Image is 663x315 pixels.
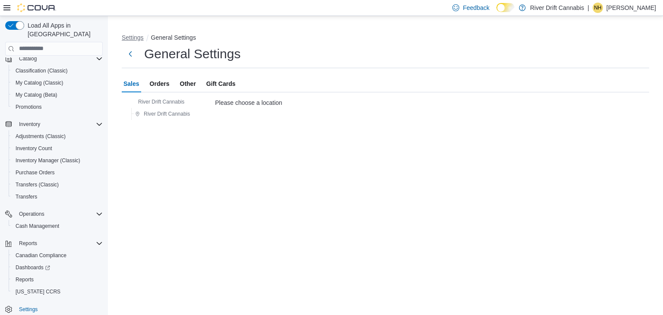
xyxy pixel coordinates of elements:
span: My Catalog (Classic) [16,79,63,86]
a: Transfers [12,192,41,202]
span: NH [594,3,601,13]
button: General Settings [151,34,196,41]
span: Operations [19,211,44,217]
div: Please choose a location [208,92,649,113]
span: Dashboards [16,264,50,271]
span: Promotions [16,104,42,110]
button: My Catalog (Beta) [9,89,106,101]
button: Inventory Count [9,142,106,154]
span: Reports [16,238,103,249]
span: Catalog [16,54,103,64]
button: Cash Management [9,220,106,232]
button: Transfers [9,191,106,203]
span: Dark Mode [496,12,497,13]
a: My Catalog (Classic) [12,78,67,88]
span: Feedback [463,3,489,12]
p: River Drift Cannabis [530,3,584,13]
span: Settings [19,306,38,313]
button: Reports [2,237,106,249]
input: Dark Mode [496,3,515,12]
button: Next [122,45,139,63]
button: My Catalog (Classic) [9,77,106,89]
a: [US_STATE] CCRS [12,287,64,297]
button: River Drift Cannabis [126,97,188,107]
span: Canadian Compliance [12,250,103,261]
span: Other [180,75,196,92]
a: Cash Management [12,221,63,231]
a: Reports [12,274,37,285]
button: Catalog [2,53,106,65]
span: Transfers (Classic) [12,180,103,190]
a: My Catalog (Beta) [12,90,61,100]
button: Inventory [16,119,44,129]
span: Load All Apps in [GEOGRAPHIC_DATA] [24,21,103,38]
a: Canadian Compliance [12,250,70,261]
span: My Catalog (Classic) [12,78,103,88]
span: Cash Management [16,223,59,230]
span: Reports [12,274,103,285]
a: Adjustments (Classic) [12,131,69,142]
nav: An example of EuiBreadcrumbs [122,33,649,44]
a: Promotions [12,102,45,112]
span: Operations [16,209,103,219]
span: Reports [19,240,37,247]
span: Settings [16,304,103,315]
span: Sales [123,75,139,92]
a: Inventory Manager (Classic) [12,155,84,166]
button: Purchase Orders [9,167,106,179]
span: Transfers (Classic) [16,181,59,188]
a: Transfers (Classic) [12,180,62,190]
span: Transfers [12,192,103,202]
button: Promotions [9,101,106,113]
div: Nicole Hurley [593,3,603,13]
a: Settings [16,304,41,315]
a: Dashboards [9,261,106,274]
h1: General Settings [144,45,240,63]
a: Inventory Count [12,143,56,154]
button: Transfers (Classic) [9,179,106,191]
button: Operations [16,209,48,219]
span: Classification (Classic) [16,67,68,74]
span: Transfers [16,193,37,200]
span: Inventory Manager (Classic) [16,157,80,164]
p: | [587,3,589,13]
span: Purchase Orders [16,169,55,176]
span: My Catalog (Beta) [12,90,103,100]
span: Inventory Manager (Classic) [12,155,103,166]
span: Adjustments (Classic) [12,131,103,142]
span: Dashboards [12,262,103,273]
span: Catalog [19,55,37,62]
button: Reports [16,238,41,249]
button: Inventory [2,118,106,130]
span: Adjustments (Classic) [16,133,66,140]
span: Classification (Classic) [12,66,103,76]
a: Classification (Classic) [12,66,71,76]
span: My Catalog (Beta) [16,91,57,98]
button: Settings [122,34,144,41]
button: Classification (Classic) [9,65,106,77]
button: Catalog [16,54,40,64]
span: Promotions [12,102,103,112]
span: Orders [150,75,170,92]
span: Inventory Count [12,143,103,154]
span: [US_STATE] CCRS [16,288,60,295]
span: Gift Cards [206,75,236,92]
img: Cova [17,3,56,12]
span: Inventory [19,121,40,128]
span: Inventory Count [16,145,52,152]
a: Purchase Orders [12,167,58,178]
p: [PERSON_NAME] [606,3,656,13]
button: Canadian Compliance [9,249,106,261]
span: Cash Management [12,221,103,231]
button: Inventory Manager (Classic) [9,154,106,167]
span: River Drift Cannabis [138,98,184,105]
span: River Drift Cannabis [144,110,190,117]
a: Dashboards [12,262,54,273]
span: Washington CCRS [12,287,103,297]
button: River Drift Cannabis [132,109,193,119]
button: Adjustments (Classic) [9,130,106,142]
span: Reports [16,276,34,283]
span: Inventory [16,119,103,129]
button: Reports [9,274,106,286]
button: Operations [2,208,106,220]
